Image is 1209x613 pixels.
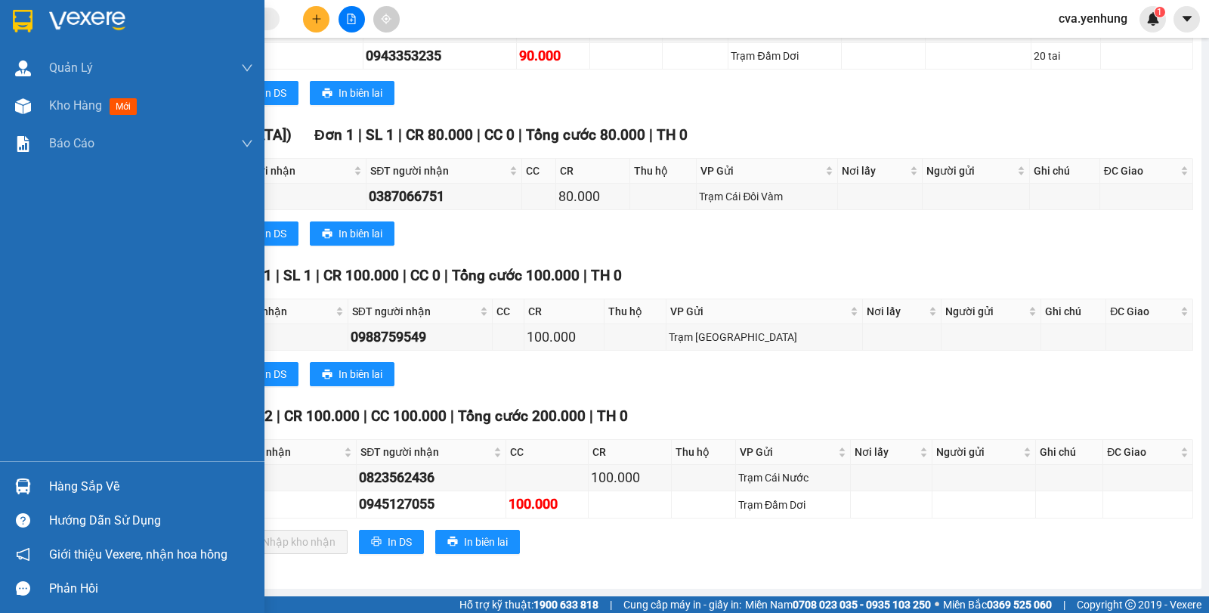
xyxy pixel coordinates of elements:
sup: 1 [1155,7,1165,17]
button: printerIn biên lai [310,221,394,246]
button: downloadNhập kho nhận [233,530,348,554]
span: | [450,407,454,425]
span: In biên lai [464,534,508,550]
span: | [358,126,362,144]
span: Nơi lấy [842,163,907,179]
span: TH 0 [591,267,622,284]
td: 0 [207,324,348,351]
span: Báo cáo [49,134,94,153]
span: copyright [1125,599,1136,610]
th: CR [556,159,630,184]
span: Hỗ trợ kỹ thuật: [459,596,598,613]
span: In DS [388,534,412,550]
button: printerIn biên lai [310,81,394,105]
span: Quản Lý [49,58,93,77]
span: ĐC Giao [1107,444,1177,460]
span: mới [110,98,137,115]
span: caret-down [1180,12,1194,26]
span: TH 0 [657,126,688,144]
div: Phản hồi [49,577,253,600]
img: logo-vxr [13,10,32,33]
button: printerIn DS [233,362,298,386]
strong: 0369 525 060 [987,599,1052,611]
button: aim [373,6,400,33]
span: down [241,62,253,74]
th: CC [522,159,557,184]
div: Trạm Đầm Dơi [738,497,848,513]
span: Tên người nhận [211,303,332,320]
span: Miền Nam [745,596,931,613]
td: 0988759549 [348,324,493,351]
span: | [610,596,612,613]
img: solution-icon [15,136,31,152]
span: printer [447,536,458,548]
span: VP Gửi [700,163,821,179]
span: SĐT người nhận [370,163,506,179]
td: Tú [211,491,357,518]
span: Nơi lấy [867,303,926,320]
span: In DS [262,366,286,382]
span: CR 100.000 [323,267,399,284]
td: a [215,184,366,210]
div: 0943353235 [366,45,514,67]
img: warehouse-icon [15,98,31,114]
span: | [583,267,587,284]
span: printer [322,228,332,240]
strong: 1900 633 818 [533,599,598,611]
span: Nơi lấy [855,444,917,460]
span: Kho hàng [49,98,102,113]
div: Trạm [GEOGRAPHIC_DATA] [669,329,860,345]
div: khuong [216,45,360,67]
td: my [211,465,357,491]
div: Trạm Đầm Dơi [731,48,839,64]
th: Ghi chú [1041,299,1107,324]
div: 100.000 [591,467,668,488]
td: Trạm Đầm Dơi [736,491,851,518]
span: In biên lai [339,366,382,382]
span: CC 0 [484,126,515,144]
span: In DS [262,85,286,101]
td: Trạm Cái Đôi Vàm [697,184,837,210]
div: Hàng sắp về [49,475,253,498]
div: a [218,186,363,207]
span: printer [322,88,332,100]
td: Trạm Đầm Dơi [728,43,842,70]
span: | [649,126,653,144]
span: ĐC Giao [1104,163,1177,179]
span: Miền Bắc [943,596,1052,613]
span: cva.yenhung [1047,9,1139,28]
button: printerIn DS [233,81,298,105]
span: Cung cấp máy in - giấy in: [623,596,741,613]
td: Trạm Phú Tân [666,324,863,351]
span: Tổng cước 100.000 [452,267,580,284]
span: In biên lai [339,85,382,101]
div: 0387066751 [369,186,518,207]
span: question-circle [16,513,30,528]
span: printer [322,369,332,381]
button: printerIn biên lai [435,530,520,554]
span: | [398,126,402,144]
span: | [403,267,407,284]
th: CR [589,440,671,465]
span: | [518,126,522,144]
span: aim [381,14,391,24]
th: Ghi chú [1030,159,1100,184]
td: 0943353235 [363,43,517,70]
span: VP Gửi [670,303,847,320]
span: In DS [262,225,286,242]
span: printer [371,536,382,548]
th: CC [493,299,525,324]
span: Đơn 1 [314,126,354,144]
button: printerIn DS [359,530,424,554]
span: Người gửi [936,444,1020,460]
span: file-add [346,14,357,24]
td: 0945127055 [357,491,506,518]
td: 0823562436 [357,465,506,491]
span: | [277,407,280,425]
td: Trạm Cái Nước [736,465,851,491]
div: Hướng dẫn sử dụng [49,509,253,532]
span: notification [16,547,30,562]
span: 1 [1157,7,1162,17]
div: 0823562436 [359,467,503,488]
th: Thu hộ [604,299,666,324]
